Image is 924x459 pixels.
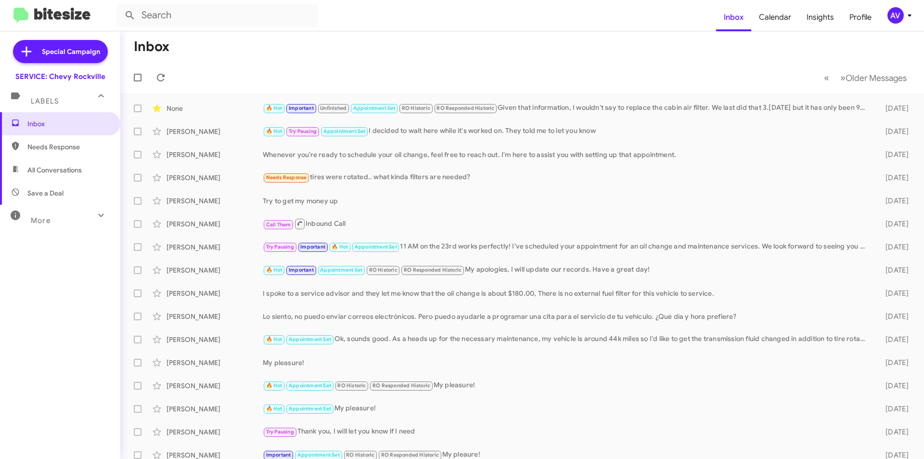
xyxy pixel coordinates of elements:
[167,265,263,275] div: [PERSON_NAME]
[31,97,59,105] span: Labels
[263,289,870,298] div: I spoke to a service advisor and they let me know that the oil change is about $180.00, There is ...
[870,127,916,136] div: [DATE]
[266,382,282,389] span: 🔥 Hot
[870,219,916,229] div: [DATE]
[167,104,263,113] div: None
[289,406,331,412] span: Appointment Set
[824,72,829,84] span: «
[402,105,430,111] span: RO Historic
[879,7,913,24] button: AV
[266,336,282,342] span: 🔥 Hot
[13,40,108,63] a: Special Campaign
[167,335,263,344] div: [PERSON_NAME]
[167,289,263,298] div: [PERSON_NAME]
[263,334,870,345] div: Ok, sounds good. As a heads up for the necessary maintenance, my vehicle is around 44k miles so I...
[751,3,799,31] a: Calendar
[870,196,916,206] div: [DATE]
[289,382,331,389] span: Appointment Set
[263,126,870,137] div: I decided to wait here while it's worked on. They told me to let you know
[320,105,346,111] span: Unfinished
[167,427,263,437] div: [PERSON_NAME]
[27,188,64,198] span: Save a Deal
[266,105,282,111] span: 🔥 Hot
[381,452,439,458] span: RO Responded Historic
[263,403,870,414] div: My pleasure!
[834,68,912,88] button: Next
[870,150,916,159] div: [DATE]
[289,267,314,273] span: Important
[116,4,319,27] input: Search
[870,173,916,183] div: [DATE]
[167,312,263,321] div: [PERSON_NAME]
[263,150,870,159] div: Whenever you’re ready to schedule your oil change, feel free to reach out. I'm here to assist you...
[346,452,374,458] span: RO Historic
[870,358,916,367] div: [DATE]
[167,219,263,229] div: [PERSON_NAME]
[842,3,879,31] a: Profile
[870,242,916,252] div: [DATE]
[870,404,916,414] div: [DATE]
[266,406,282,412] span: 🔥 Hot
[167,242,263,252] div: [PERSON_NAME]
[263,172,870,183] div: tires were rotated.. what kinda filters are needed?
[263,358,870,367] div: My pleasure!
[167,381,263,391] div: [PERSON_NAME]
[323,128,366,134] span: Appointment Set
[27,165,82,175] span: All Conversations
[167,150,263,159] div: [PERSON_NAME]
[167,173,263,183] div: [PERSON_NAME]
[300,244,325,250] span: Important
[870,335,916,344] div: [DATE]
[436,105,494,111] span: RO Responded Historic
[870,381,916,391] div: [DATE]
[372,382,430,389] span: RO Responded Historic
[266,174,307,181] span: Needs Response
[870,427,916,437] div: [DATE]
[266,222,291,228] span: Call Them
[355,244,397,250] span: Appointment Set
[263,312,870,321] div: Lo siento, no puedo enviar correos electrónicos. Pero puedo ayudarle a programar una cita para el...
[289,105,314,111] span: Important
[167,127,263,136] div: [PERSON_NAME]
[818,68,835,88] button: Previous
[353,105,396,111] span: Appointment Set
[846,73,907,83] span: Older Messages
[263,264,870,275] div: My apologies, I will update our records. Have a great day!
[263,241,870,252] div: 11 AM on the 23rd works perfectly! I’ve scheduled your appointment for an oil change and maintena...
[263,426,870,437] div: Thank you, I will let you know if I need
[42,47,100,56] span: Special Campaign
[167,358,263,367] div: [PERSON_NAME]
[320,267,362,273] span: Appointment Set
[870,312,916,321] div: [DATE]
[332,244,348,250] span: 🔥 Hot
[263,103,870,114] div: Given that information, I wouldn't say to replace the cabin air filter. We last did that 3.[DATE]...
[134,39,169,54] h1: Inbox
[266,128,282,134] span: 🔥 Hot
[369,267,398,273] span: RO Historic
[870,104,916,113] div: [DATE]
[27,119,109,129] span: Inbox
[263,380,870,391] div: My pleasure!
[266,429,294,435] span: Try Pausing
[27,142,109,152] span: Needs Response
[167,196,263,206] div: [PERSON_NAME]
[289,128,317,134] span: Try Pausing
[266,267,282,273] span: 🔥 Hot
[31,216,51,225] span: More
[263,196,870,206] div: Try to get my money up
[289,336,331,342] span: Appointment Set
[167,404,263,414] div: [PERSON_NAME]
[887,7,904,24] div: AV
[266,244,294,250] span: Try Pausing
[840,72,846,84] span: »
[870,265,916,275] div: [DATE]
[716,3,751,31] a: Inbox
[266,452,291,458] span: Important
[297,452,340,458] span: Appointment Set
[819,68,912,88] nav: Page navigation example
[337,382,366,389] span: RO Historic
[799,3,842,31] a: Insights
